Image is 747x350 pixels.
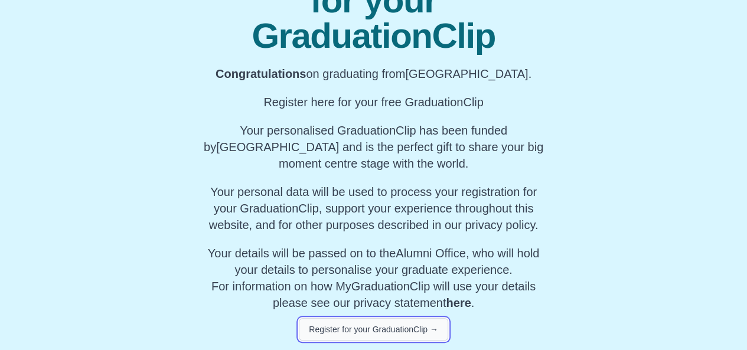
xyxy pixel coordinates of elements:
a: here [446,296,471,309]
p: Your personalised GraduationClip has been funded by [GEOGRAPHIC_DATA] and is the perfect gift to ... [201,122,546,172]
p: on graduating from [GEOGRAPHIC_DATA]. [201,66,546,82]
p: Your personal data will be used to process your registration for your GraduationClip, support you... [201,184,546,233]
span: Your details will be passed on to the , who will hold your details to personalise your graduate e... [208,247,539,276]
span: For information on how MyGraduationClip will use your details please see our privacy statement . [208,247,539,309]
p: Register here for your free GraduationClip [201,94,546,110]
button: Register for your GraduationClip → [299,318,448,341]
b: Congratulations [216,67,306,80]
span: Alumni Office [396,247,466,260]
